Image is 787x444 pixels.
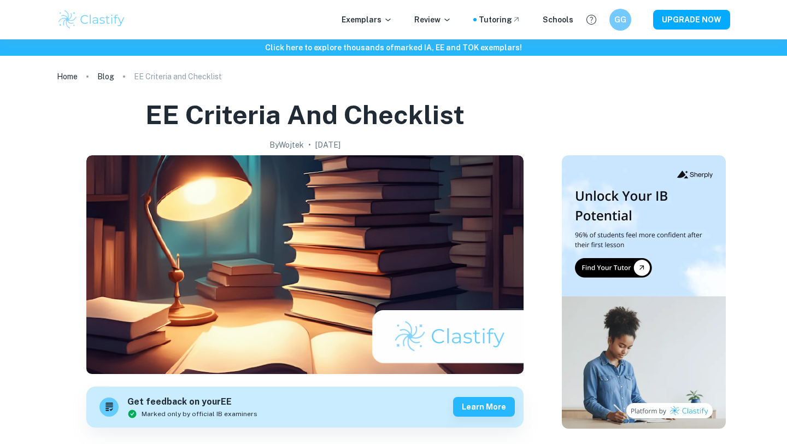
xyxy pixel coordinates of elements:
button: Learn more [453,397,515,417]
img: Thumbnail [562,155,726,429]
h6: Get feedback on your EE [127,395,257,409]
a: Schools [543,14,573,26]
button: GG [609,9,631,31]
p: • [308,139,311,151]
p: Exemplars [342,14,392,26]
a: Tutoring [479,14,521,26]
p: Review [414,14,451,26]
button: UPGRADE NOW [653,10,730,30]
a: Home [57,69,78,84]
h2: By Wojtek [269,139,304,151]
p: EE Criteria and Checklist [134,71,222,83]
h2: [DATE] [315,139,340,151]
span: Marked only by official IB examiners [142,409,257,419]
h6: GG [614,14,627,26]
a: Get feedback on yourEEMarked only by official IB examinersLearn more [86,387,524,428]
img: EE Criteria and Checklist cover image [86,155,524,374]
img: Clastify logo [57,9,126,31]
a: Blog [97,69,114,84]
button: Help and Feedback [582,10,601,29]
h1: EE Criteria and Checklist [145,97,465,132]
h6: Click here to explore thousands of marked IA, EE and TOK exemplars ! [2,42,785,54]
